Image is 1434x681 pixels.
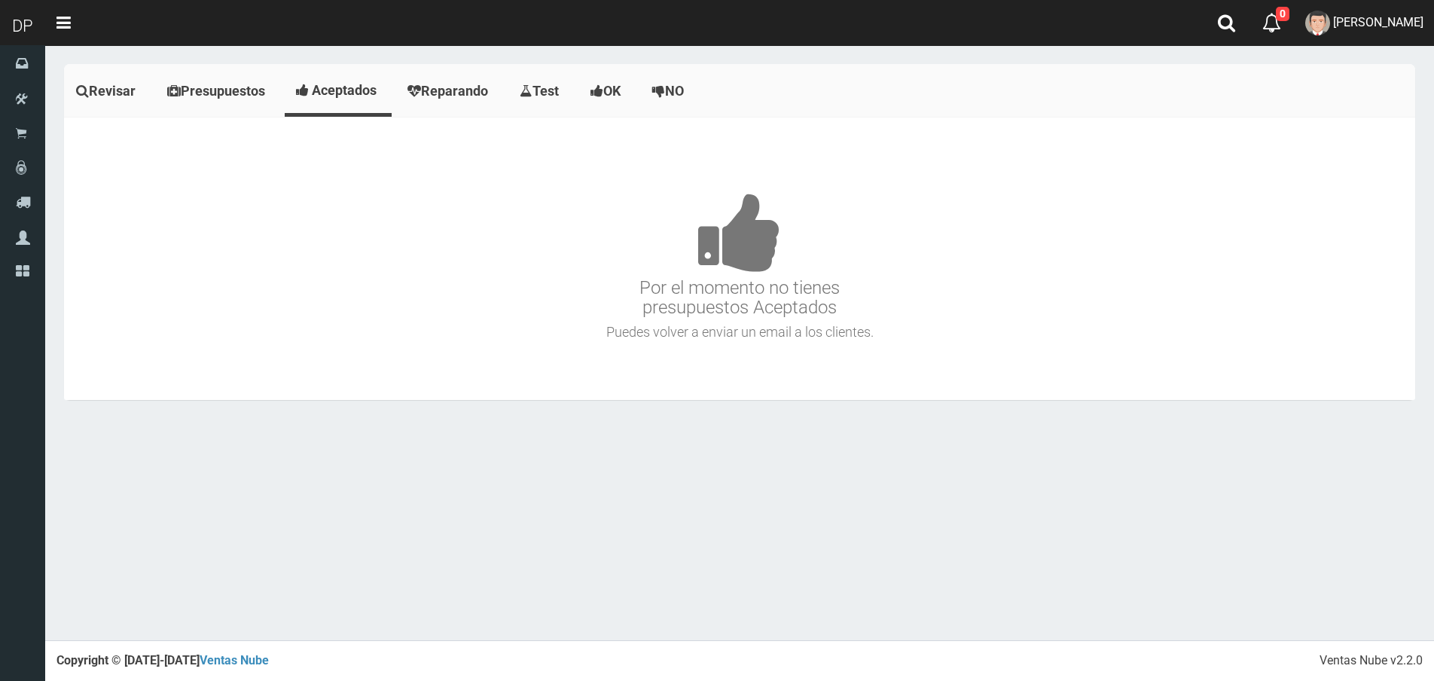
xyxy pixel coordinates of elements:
span: Aceptados [312,82,377,98]
a: Test [508,68,575,115]
div: Ventas Nube v2.2.0 [1320,652,1423,670]
h3: Por el momento no tienes presupuestos Aceptados [68,148,1411,318]
a: NO [640,68,700,115]
span: [PERSON_NAME] [1333,15,1423,29]
span: NO [665,83,684,99]
span: Revisar [89,83,136,99]
a: Presupuestos [155,68,281,115]
img: User Image [1305,11,1330,35]
span: Reparando [421,83,488,99]
h4: Puedes volver a enviar un email a los clientes. [68,325,1411,340]
span: 0 [1276,7,1289,21]
span: Presupuestos [181,83,265,99]
a: Aceptados [285,68,392,113]
a: Ventas Nube [200,653,269,667]
a: Reparando [395,68,504,115]
a: Revisar [64,68,151,115]
span: Test [532,83,559,99]
a: OK [578,68,636,115]
span: OK [603,83,621,99]
strong: Copyright © [DATE]-[DATE] [56,653,269,667]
